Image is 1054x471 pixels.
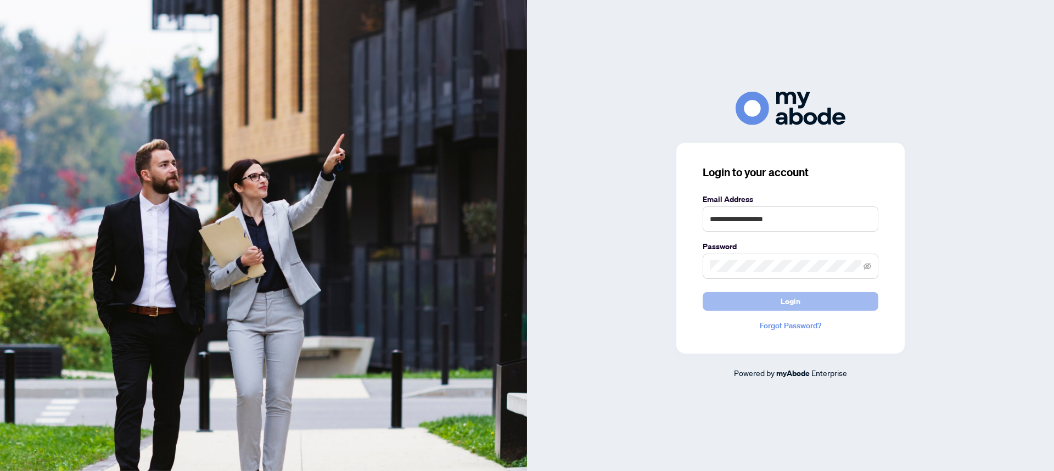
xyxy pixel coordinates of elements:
a: myAbode [776,367,810,379]
h3: Login to your account [703,165,878,180]
span: Enterprise [811,368,847,378]
label: Email Address [703,193,878,205]
span: eye-invisible [864,262,871,270]
span: Login [781,293,800,310]
span: Powered by [734,368,775,378]
label: Password [703,240,878,253]
a: Forgot Password? [703,319,878,332]
img: ma-logo [736,92,845,125]
button: Login [703,292,878,311]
